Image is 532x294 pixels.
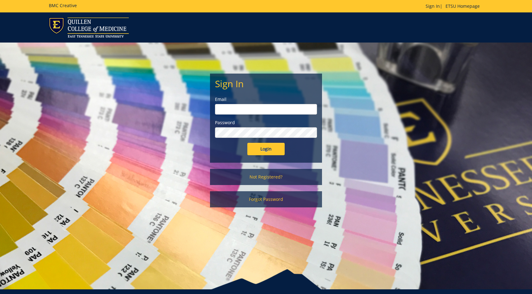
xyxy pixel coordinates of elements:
[215,120,317,126] label: Password
[210,169,322,185] a: Not Registered?
[426,3,440,9] a: Sign In
[215,79,317,89] h2: Sign In
[215,96,317,102] label: Email
[247,143,285,155] input: Login
[426,3,483,9] p: |
[442,3,483,9] a: ETSU Homepage
[49,3,77,8] h5: BMC Creative
[49,17,129,38] img: ETSU logo
[210,191,322,207] a: Forgot Password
